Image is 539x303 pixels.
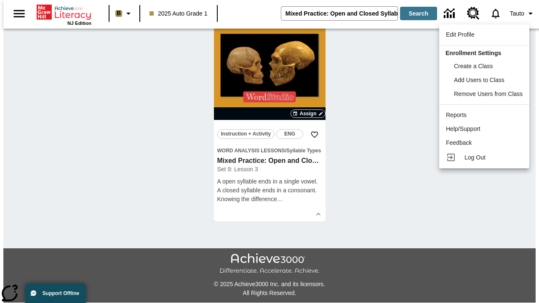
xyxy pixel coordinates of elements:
span: Remove Users from Class [454,90,523,97]
span: Create a Class [454,63,493,69]
span: Reports [446,112,467,118]
span: Feedback [446,139,472,146]
span: Enrollment Settings [446,50,501,56]
span: Edit Profile [446,31,475,38]
span: Log Out [464,154,486,161]
span: Help/Support [446,125,480,132]
span: Add Users to Class [454,77,504,83]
